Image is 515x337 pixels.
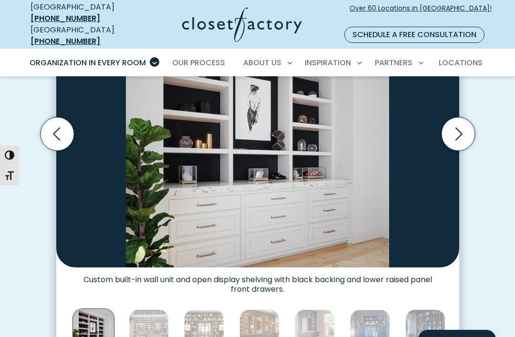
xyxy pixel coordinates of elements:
[172,57,225,68] span: Our Process
[344,27,484,43] a: Schedule a Free Consultation
[439,57,483,68] span: Locations
[375,57,412,68] span: Partners
[350,3,492,23] span: Over 60 Locations in [GEOGRAPHIC_DATA]!
[31,1,134,24] div: [GEOGRAPHIC_DATA]
[31,36,100,47] a: [PHONE_NUMBER]
[30,57,146,68] span: Organization in Every Room
[182,7,302,42] img: Closet Factory Logo
[31,24,134,47] div: [GEOGRAPHIC_DATA]
[23,50,492,76] nav: Primary Menu
[56,267,459,294] figcaption: Custom built-in wall unit and open display shelving with black backing and lower raised panel fro...
[31,13,100,24] a: [PHONE_NUMBER]
[37,113,78,154] button: Previous slide
[305,57,351,68] span: Inspiration
[243,57,281,68] span: About Us
[438,113,479,154] button: Next slide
